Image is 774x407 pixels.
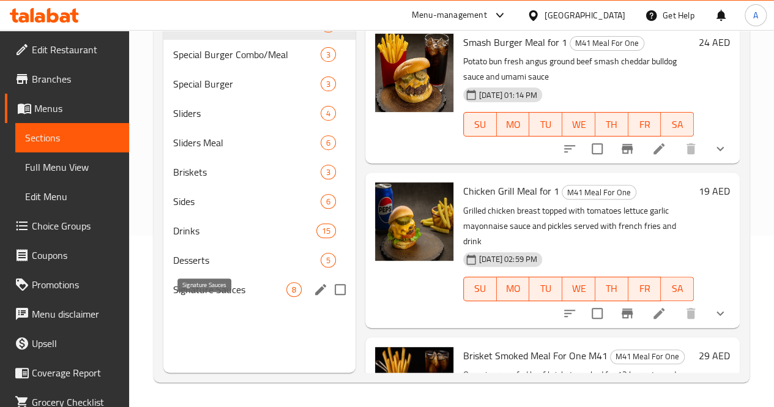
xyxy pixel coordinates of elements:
[5,211,129,241] a: Choice Groups
[699,347,730,364] h6: 29 AED
[628,277,661,301] button: FR
[699,182,730,200] h6: 19 AED
[15,152,129,182] a: Full Menu View
[612,299,642,328] button: Branch-specific-item
[502,280,525,297] span: MO
[562,112,595,136] button: WE
[661,112,694,136] button: SA
[321,106,336,121] div: items
[163,128,355,157] div: Sliders Meal6
[529,277,562,301] button: TU
[463,277,497,301] button: SU
[562,185,636,200] span: M41 Meal For One
[173,47,321,62] span: Special Burger Combo/Meal
[463,54,694,84] p: Potato bun fresh angus ground beef smash cheddar bulldog sauce and umami sauce
[633,116,657,133] span: FR
[34,101,119,116] span: Menus
[469,280,492,297] span: SU
[32,218,119,233] span: Choice Groups
[163,6,355,309] nav: Menu sections
[173,106,321,121] span: Sliders
[173,223,316,238] div: Drinks
[287,284,301,296] span: 8
[32,72,119,86] span: Branches
[375,182,453,261] img: Chicken Grill Meal for 1
[463,346,608,365] span: Brisket Smoked Meal For One M41
[611,349,684,364] span: M41 Meal For One
[163,275,355,304] div: Signature Sauces8edit
[321,165,336,179] div: items
[5,64,129,94] a: Branches
[173,282,286,297] span: Signature Sauces
[5,270,129,299] a: Promotions
[676,134,705,163] button: delete
[463,33,567,51] span: Smash Burger Meal for 1
[25,189,119,204] span: Edit Menu
[595,112,628,136] button: TH
[32,307,119,321] span: Menu disclaimer
[173,165,321,179] span: Briskets
[567,116,590,133] span: WE
[15,123,129,152] a: Sections
[321,253,336,267] div: items
[502,116,525,133] span: MO
[661,277,694,301] button: SA
[534,116,557,133] span: TU
[5,299,129,329] a: Menu disclaimer
[15,182,129,211] a: Edit Menu
[25,130,119,145] span: Sections
[628,112,661,136] button: FR
[474,253,542,265] span: [DATE] 02:59 PM
[163,245,355,275] div: Desserts5
[412,8,487,23] div: Menu-management
[173,77,321,91] span: Special Burger
[612,134,642,163] button: Branch-specific-item
[25,160,119,174] span: Full Menu View
[584,136,610,162] span: Select to update
[666,116,689,133] span: SA
[713,141,727,156] svg: Show Choices
[163,69,355,99] div: Special Burger3
[595,277,628,301] button: TH
[463,182,559,200] span: Chicken Grill Meal for 1
[173,253,321,267] span: Desserts
[497,112,530,136] button: MO
[545,9,625,22] div: [GEOGRAPHIC_DATA]
[321,196,335,207] span: 6
[5,329,129,358] a: Upsell
[652,306,666,321] a: Edit menu item
[652,141,666,156] a: Edit menu item
[534,280,557,297] span: TU
[705,134,735,163] button: show more
[32,42,119,57] span: Edit Restaurant
[321,137,335,149] span: 6
[321,135,336,150] div: items
[562,277,595,301] button: WE
[753,9,758,22] span: A
[173,135,321,150] span: Sliders Meal
[5,358,129,387] a: Coverage Report
[321,255,335,266] span: 5
[567,280,590,297] span: WE
[570,36,644,51] div: M41 Meal For One
[469,116,492,133] span: SU
[5,241,129,270] a: Coupons
[555,299,584,328] button: sort-choices
[463,203,694,249] p: Grilled chicken breast topped with tomatoes lettuce garlic mayonnaise sauce and pickles served wi...
[321,49,335,61] span: 3
[321,47,336,62] div: items
[163,40,355,69] div: Special Burger Combo/Meal3
[705,299,735,328] button: show more
[375,34,453,112] img: Smash Burger Meal for 1
[699,34,730,51] h6: 24 AED
[610,349,685,364] div: M41 Meal For One
[570,36,644,50] span: M41 Meal For One
[321,78,335,90] span: 3
[32,277,119,292] span: Promotions
[317,225,335,237] span: 15
[311,280,330,299] button: edit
